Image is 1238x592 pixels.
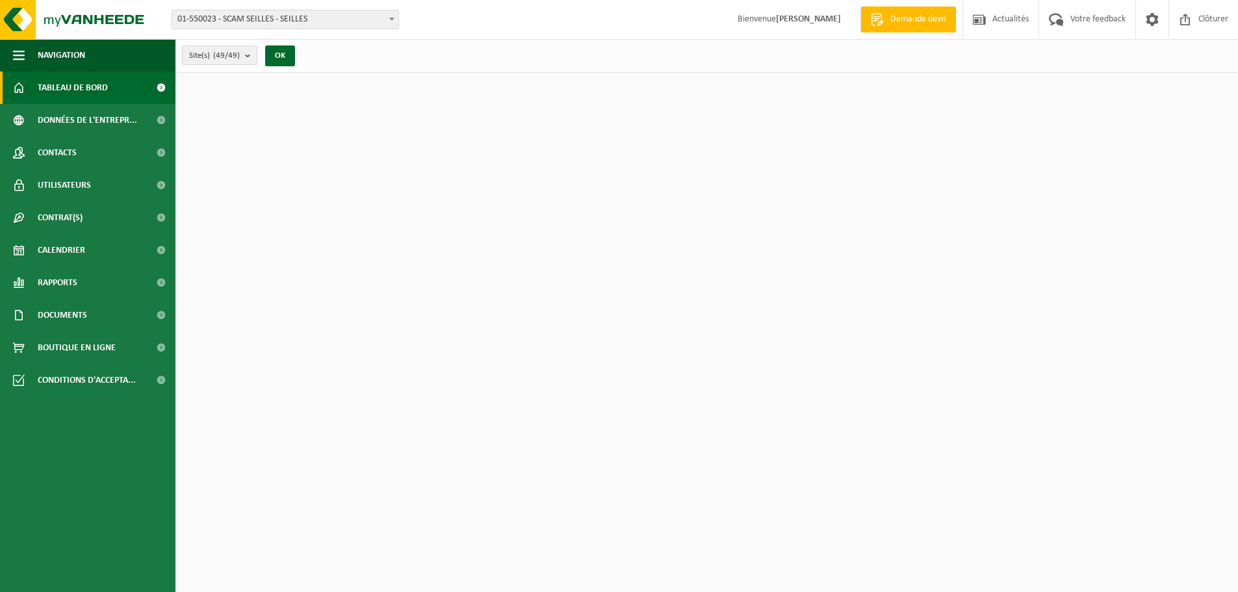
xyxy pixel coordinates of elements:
[182,45,257,65] button: Site(s)(49/49)
[213,51,240,60] count: (49/49)
[38,71,108,104] span: Tableau de bord
[172,10,399,29] span: 01-550023 - SCAM SEILLES - SEILLES
[172,10,398,29] span: 01-550023 - SCAM SEILLES - SEILLES
[38,234,85,266] span: Calendrier
[38,104,137,136] span: Données de l'entrepr...
[38,299,87,331] span: Documents
[38,136,77,169] span: Contacts
[38,266,77,299] span: Rapports
[189,46,240,66] span: Site(s)
[38,364,136,396] span: Conditions d'accepta...
[38,39,85,71] span: Navigation
[38,331,116,364] span: Boutique en ligne
[265,45,295,66] button: OK
[38,169,91,201] span: Utilisateurs
[887,13,949,26] span: Demande devis
[860,6,956,32] a: Demande devis
[776,14,841,24] strong: [PERSON_NAME]
[38,201,83,234] span: Contrat(s)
